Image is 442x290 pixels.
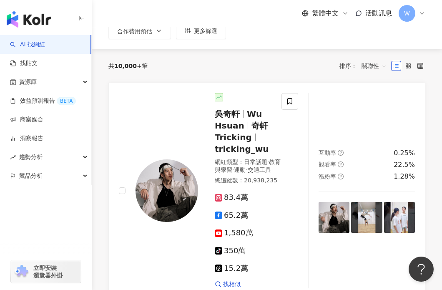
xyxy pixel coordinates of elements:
span: Wu Hsuan [215,109,262,131]
a: chrome extension立即安裝 瀏覽器外掛 [11,260,81,283]
span: 找相似 [223,280,241,289]
span: question-circle [338,161,344,167]
span: rise [10,154,16,160]
span: 運動 [234,166,246,173]
span: tricking_wu [215,144,269,154]
span: 資源庫 [19,73,37,91]
span: 活動訊息 [365,9,392,17]
span: 關聯性 [362,59,387,73]
a: 效益預測報告BETA [10,97,76,105]
img: post-image [351,202,382,233]
div: 排序： [339,59,391,73]
a: 商案媒合 [10,116,43,124]
iframe: Help Scout Beacon - Open [409,257,434,282]
img: post-image [384,202,415,233]
a: 洞察報告 [10,134,43,143]
button: 合作費用預估 [108,23,171,39]
img: post-image [319,202,349,233]
span: · [246,166,247,173]
span: · [232,166,234,173]
button: 更多篩選 [176,23,226,39]
span: 更多篩選 [194,28,217,34]
a: searchAI 找網紅 [10,40,45,49]
span: 吳奇軒 [215,109,240,119]
span: 1,580萬 [215,229,253,237]
span: · [267,159,269,165]
img: logo [7,11,51,28]
div: 22.5% [394,160,415,169]
div: 0.25% [394,149,415,158]
span: W [404,9,410,18]
div: 1.28% [394,172,415,181]
div: 總追蹤數 ： 20,938,235 [215,177,284,185]
div: 網紅類型 ： [215,158,284,174]
span: 繁體中文 [312,9,339,18]
span: 65.2萬 [215,211,248,220]
span: question-circle [338,150,344,156]
span: 交通工具 [248,166,271,173]
span: 15.2萬 [215,264,248,273]
img: KOL Avatar [136,159,198,222]
img: chrome extension [13,265,30,278]
a: 找貼文 [10,59,38,68]
span: 奇軒Tricking [215,121,268,142]
span: 350萬 [215,247,246,255]
a: 找相似 [215,280,241,289]
span: 立即安裝 瀏覽器外掛 [33,264,63,279]
span: 10,000+ [114,63,142,69]
span: question-circle [338,174,344,179]
span: 日常話題 [244,159,267,165]
span: 趨勢分析 [19,148,43,166]
span: 合作費用預估 [117,28,152,35]
span: 觀看率 [319,161,336,168]
span: 83.4萬 [215,193,248,202]
div: 共 筆 [108,63,148,69]
span: 互動率 [319,149,336,156]
span: 競品分析 [19,166,43,185]
span: 漲粉率 [319,173,336,180]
